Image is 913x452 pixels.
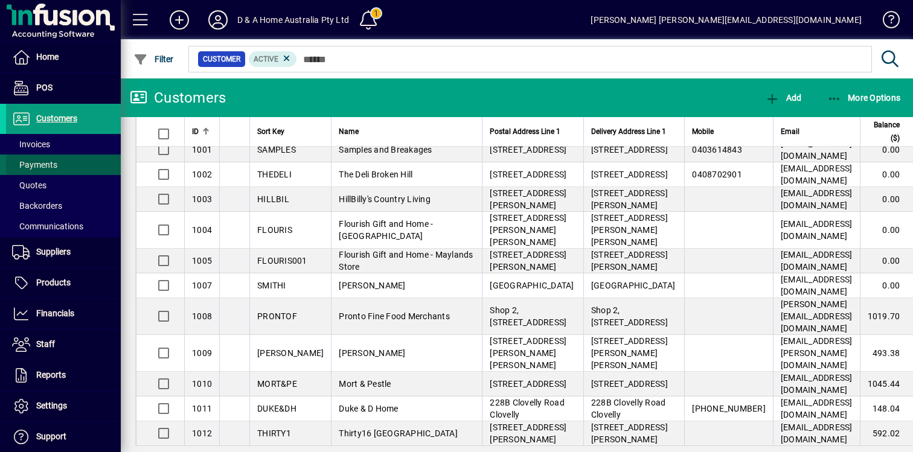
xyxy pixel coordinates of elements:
span: Invoices [12,139,50,149]
button: Add [160,9,199,31]
span: [EMAIL_ADDRESS][DOMAIN_NAME] [781,219,853,241]
span: Settings [36,401,67,410]
span: Duke & D Home [339,404,398,413]
span: Email [781,125,799,138]
span: 1005 [192,256,212,266]
span: [PERSON_NAME][EMAIL_ADDRESS][DOMAIN_NAME] [781,299,853,333]
span: POS [36,83,53,92]
span: 1010 [192,379,212,389]
span: Delivery Address Line 1 [591,125,666,138]
span: [STREET_ADDRESS][PERSON_NAME][PERSON_NAME] [490,213,566,247]
span: Samples and Breakages [339,145,432,154]
span: Mobile [692,125,714,138]
div: Balance ($) [868,118,911,145]
span: [STREET_ADDRESS][PERSON_NAME][PERSON_NAME] [490,336,566,370]
div: Mobile [692,125,766,138]
span: 1001 [192,145,212,154]
a: Home [6,42,121,72]
span: Pronto Fine Food Merchants [339,311,450,321]
span: Quotes [12,180,46,190]
span: Products [36,278,71,287]
span: Shop 2, [STREET_ADDRESS] [490,305,566,327]
span: PRONTOF [257,311,297,321]
a: Knowledge Base [874,2,898,42]
span: Reports [36,370,66,380]
span: Sort Key [257,125,284,138]
a: Settings [6,391,121,421]
span: [PERSON_NAME] [257,348,324,358]
a: Quotes [6,175,121,196]
a: Invoices [6,134,121,154]
span: Balance ($) [868,118,900,145]
span: Financials [36,308,74,318]
div: [PERSON_NAME] [PERSON_NAME][EMAIL_ADDRESS][DOMAIN_NAME] [591,10,862,30]
div: Name [339,125,475,138]
span: 0403614843 [692,145,742,154]
span: [EMAIL_ADDRESS][DOMAIN_NAME] [781,164,853,185]
span: DUKE&DH [257,404,296,413]
span: [EMAIL_ADDRESS][DOMAIN_NAME] [781,398,853,419]
div: ID [192,125,212,138]
span: THEDELI [257,170,292,179]
span: More Options [827,93,901,103]
a: POS [6,73,121,103]
span: [STREET_ADDRESS] [490,145,566,154]
span: Support [36,431,66,441]
span: 1002 [192,170,212,179]
a: Communications [6,216,121,237]
span: HILLBIL [257,194,289,204]
span: [GEOGRAPHIC_DATA] [591,281,675,290]
span: HillBilly's Country Living [339,194,431,204]
span: [STREET_ADDRESS][PERSON_NAME] [591,250,668,272]
span: 1012 [192,428,212,438]
div: D & A Home Australia Pty Ltd [237,10,349,30]
span: Customers [36,113,77,123]
span: [STREET_ADDRESS][PERSON_NAME] [490,188,566,210]
a: Suppliers [6,237,121,267]
a: Backorders [6,196,121,216]
span: [EMAIL_ADDRESS][DOMAIN_NAME] [781,275,853,296]
span: ID [192,125,199,138]
span: 228B Clovelly Road Clovelly [490,398,565,419]
span: SAMPLES [257,145,296,154]
span: Flourish Gift and Home - [GEOGRAPHIC_DATA] [339,219,433,241]
button: More Options [824,87,904,109]
button: Add [762,87,804,109]
span: 1004 [192,225,212,235]
span: Postal Address Line 1 [490,125,560,138]
span: FLOURIS001 [257,256,307,266]
span: Add [765,93,801,103]
a: Financials [6,299,121,329]
span: 1009 [192,348,212,358]
a: Payments [6,154,121,175]
span: [STREET_ADDRESS] [591,379,668,389]
div: Email [781,125,853,138]
span: Thirty16 [GEOGRAPHIC_DATA] [339,428,458,438]
span: FLOURIS [257,225,292,235]
span: [PERSON_NAME] [339,348,405,358]
span: [EMAIL_ADDRESS][PERSON_NAME][DOMAIN_NAME] [781,336,853,370]
a: Reports [6,360,121,390]
span: Suppliers [36,247,71,256]
span: [GEOGRAPHIC_DATA] [490,281,574,290]
span: 1007 [192,281,212,290]
a: Support [6,422,121,452]
span: MORT&PE [257,379,297,389]
span: SMITHI [257,281,286,290]
span: 1011 [192,404,212,413]
span: [EMAIL_ADDRESS][DOMAIN_NAME] [781,373,853,395]
span: Filter [133,54,174,64]
span: [PERSON_NAME] [339,281,405,290]
span: Mort & Pestle [339,379,391,389]
span: Communications [12,221,83,231]
span: Flourish Gift and Home - Maylands Store [339,250,473,272]
span: 228B Clovelly Road Clovelly [591,398,666,419]
span: Shop 2, [STREET_ADDRESS] [591,305,668,327]
span: Name [339,125,359,138]
a: Staff [6,329,121,360]
span: [STREET_ADDRESS][PERSON_NAME][PERSON_NAME] [591,336,668,370]
span: Active [254,55,278,63]
span: 1003 [192,194,212,204]
span: 0408702901 [692,170,742,179]
span: The Deli Broken Hill [339,170,412,179]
